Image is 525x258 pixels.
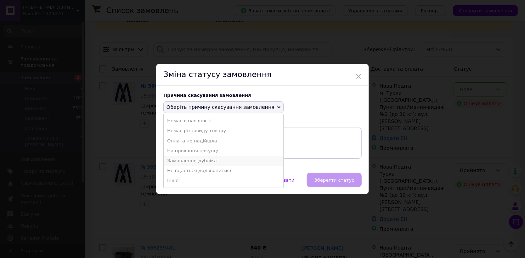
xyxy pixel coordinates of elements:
li: Не вдається додзвонитися [164,166,283,176]
li: На прохання покупця [164,146,283,156]
span: × [355,70,362,82]
div: Причина скасування замовлення [163,93,362,98]
div: Зміна статусу замовлення [156,64,369,86]
li: Немає в наявності [164,116,283,126]
li: Оплата не надійшла [164,136,283,146]
li: Немає різновиду товару [164,126,283,136]
li: Замовлення-дублікат [164,156,283,166]
span: Оберіть причину скасування замовлення [166,104,275,110]
li: Інше [164,176,283,186]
